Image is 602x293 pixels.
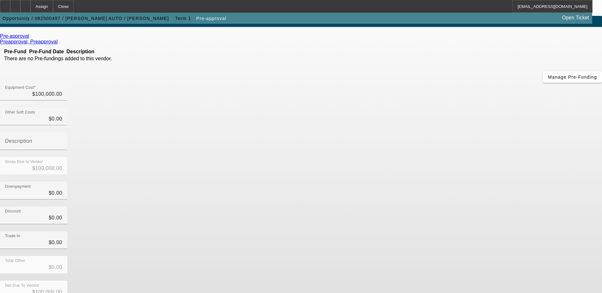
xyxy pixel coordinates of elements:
th: Description [66,49,158,55]
mat-label: Net Due To Vendor [5,283,39,288]
a: Open Ticket [559,12,592,23]
mat-label: Total Other [5,259,25,263]
mat-label: Discount [5,209,21,213]
mat-label: Trade-In [5,234,20,238]
mat-label: Equipment Cost [5,86,34,90]
mat-label: Downpayment [5,185,31,189]
span: Pre-approval [196,16,226,21]
th: Pre-Fund [4,49,27,55]
mat-label: Description [5,138,32,144]
span: Manage Pre-Funding [548,75,597,80]
mat-label: Other Soft Costs [5,110,35,114]
mat-label: Gross Due to Vendor [5,160,43,164]
button: Term 1 [173,13,193,24]
button: Manage Pre-Funding [543,71,602,83]
button: Pre-approval [195,13,228,24]
span: Opportunity / 082500497 / [PERSON_NAME] AUTO / [PERSON_NAME] [3,16,169,21]
td: There are no Pre-fundings added to this vendor. [4,55,158,62]
span: Term 1 [175,16,191,21]
th: Pre-Fund Date [27,49,65,55]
